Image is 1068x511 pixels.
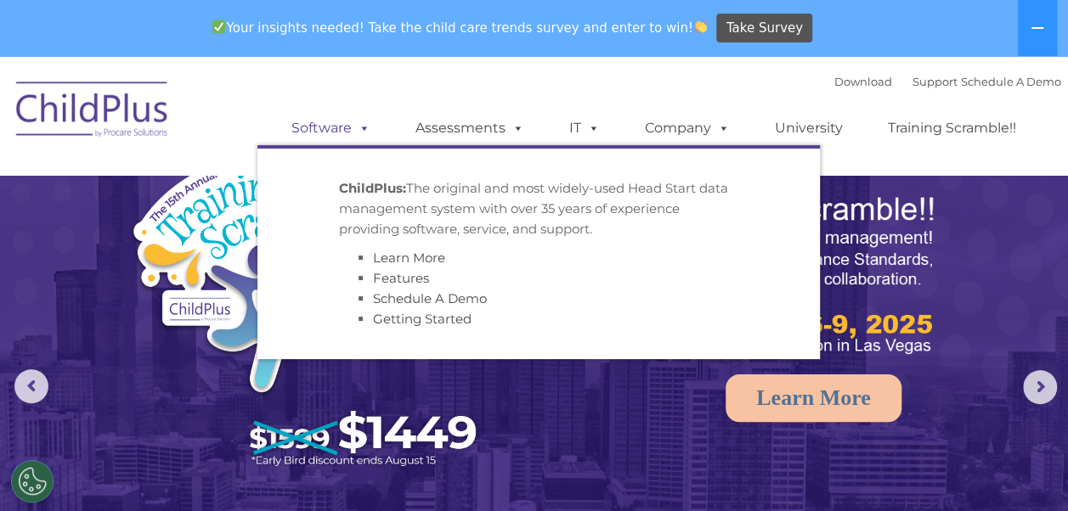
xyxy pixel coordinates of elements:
[834,75,892,88] a: Download
[961,75,1061,88] a: Schedule A Demo
[398,111,541,145] a: Assessments
[373,250,445,266] a: Learn More
[339,180,406,196] strong: ChildPlus:
[373,290,487,306] a: Schedule A Demo
[758,111,860,145] a: University
[834,75,1061,88] font: |
[274,111,387,145] a: Software
[871,111,1033,145] a: Training Scramble!!
[236,182,308,194] span: Phone number
[11,460,54,503] button: Cookies Settings
[716,14,812,43] a: Take Survey
[913,75,958,88] a: Support
[339,178,738,239] p: The original and most widely-used Head Start data management system with over 35 years of experie...
[373,270,429,286] a: Features
[628,111,747,145] a: Company
[206,11,715,44] span: Your insights needed! Take the child care trends survey and enter to win!
[373,311,472,327] a: Getting Started
[726,14,803,43] span: Take Survey
[552,111,617,145] a: IT
[8,70,178,154] img: ChildPlus by Procare Solutions
[236,112,288,125] span: Last name
[694,20,707,33] img: 👏
[726,374,901,422] a: Learn More
[212,20,225,33] img: ✅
